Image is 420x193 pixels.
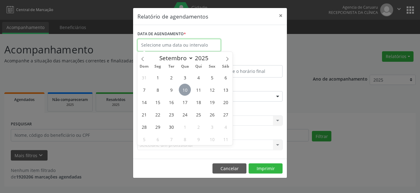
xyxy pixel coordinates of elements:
[179,71,191,83] span: Setembro 3, 2025
[192,108,204,120] span: Setembro 25, 2025
[192,65,205,69] span: Qui
[220,133,232,145] span: Outubro 11, 2025
[249,163,283,174] button: Imprimir
[206,71,218,83] span: Setembro 5, 2025
[152,96,164,108] span: Setembro 15, 2025
[178,65,192,69] span: Qua
[138,71,150,83] span: Agosto 31, 2025
[138,96,150,108] span: Setembro 14, 2025
[219,65,233,69] span: Sáb
[206,121,218,133] span: Outubro 3, 2025
[165,96,177,108] span: Setembro 16, 2025
[152,108,164,120] span: Setembro 22, 2025
[138,121,150,133] span: Setembro 28, 2025
[138,108,150,120] span: Setembro 21, 2025
[165,71,177,83] span: Setembro 2, 2025
[179,108,191,120] span: Setembro 24, 2025
[179,84,191,96] span: Setembro 10, 2025
[138,84,150,96] span: Setembro 7, 2025
[165,84,177,96] span: Setembro 9, 2025
[205,65,219,69] span: Sex
[165,133,177,145] span: Outubro 7, 2025
[192,84,204,96] span: Setembro 11, 2025
[212,163,246,174] button: Cancelar
[206,108,218,120] span: Setembro 26, 2025
[220,108,232,120] span: Setembro 27, 2025
[193,54,214,62] input: Year
[192,71,204,83] span: Setembro 4, 2025
[192,133,204,145] span: Outubro 9, 2025
[152,71,164,83] span: Setembro 1, 2025
[165,121,177,133] span: Setembro 30, 2025
[206,96,218,108] span: Setembro 19, 2025
[179,133,191,145] span: Outubro 8, 2025
[220,96,232,108] span: Setembro 20, 2025
[192,96,204,108] span: Setembro 18, 2025
[152,121,164,133] span: Setembro 29, 2025
[137,65,151,69] span: Dom
[179,121,191,133] span: Outubro 1, 2025
[137,39,221,51] input: Selecione uma data ou intervalo
[179,96,191,108] span: Setembro 17, 2025
[220,71,232,83] span: Setembro 6, 2025
[212,65,283,78] input: Selecione o horário final
[156,54,193,62] select: Month
[137,12,208,20] h5: Relatório de agendamentos
[275,8,287,23] button: Close
[138,133,150,145] span: Outubro 5, 2025
[151,65,165,69] span: Seg
[165,108,177,120] span: Setembro 23, 2025
[206,133,218,145] span: Outubro 10, 2025
[192,121,204,133] span: Outubro 2, 2025
[152,84,164,96] span: Setembro 8, 2025
[152,133,164,145] span: Outubro 6, 2025
[137,29,186,39] label: DATA DE AGENDAMENTO
[165,65,178,69] span: Ter
[206,84,218,96] span: Setembro 12, 2025
[212,56,283,65] label: ATÉ
[220,84,232,96] span: Setembro 13, 2025
[220,121,232,133] span: Outubro 4, 2025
